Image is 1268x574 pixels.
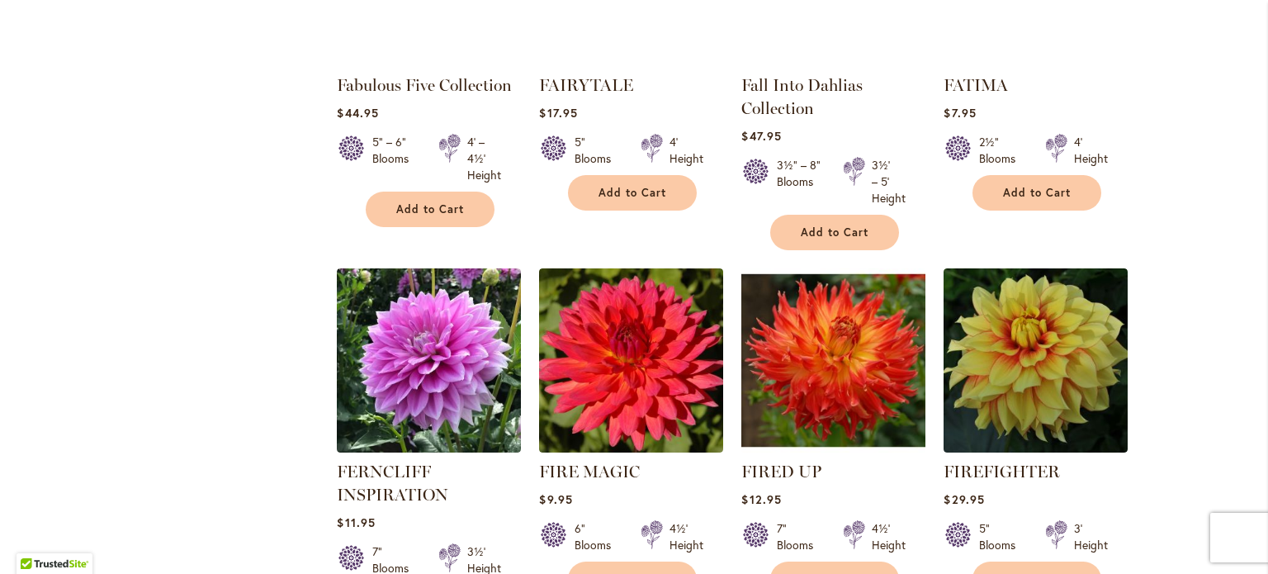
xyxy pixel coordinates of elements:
[539,105,577,121] span: $17.95
[777,520,823,553] div: 7" Blooms
[539,491,572,507] span: $9.95
[539,440,723,456] a: FIRE MAGIC
[801,225,868,240] span: Add to Cart
[1074,134,1108,167] div: 4' Height
[872,520,906,553] div: 4½' Height
[777,157,823,206] div: 3½" – 8" Blooms
[575,520,621,553] div: 6" Blooms
[741,75,863,118] a: Fall Into Dahlias Collection
[944,268,1128,453] img: FIREFIGHTER
[741,268,925,453] img: FIRED UP
[366,192,494,227] button: Add to Cart
[944,462,1060,481] a: FIREFIGHTER
[575,134,621,167] div: 5" Blooms
[372,134,419,183] div: 5" – 6" Blooms
[669,134,703,167] div: 4' Height
[741,491,781,507] span: $12.95
[337,440,521,456] a: Ferncliff Inspiration
[599,186,666,200] span: Add to Cart
[741,440,925,456] a: FIRED UP
[979,134,1025,167] div: 2½" Blooms
[944,105,976,121] span: $7.95
[972,175,1101,211] button: Add to Cart
[337,54,521,69] a: Fabulous Five Collection
[337,268,521,453] img: Ferncliff Inspiration
[337,515,375,530] span: $11.95
[1074,520,1108,553] div: 3' Height
[396,202,464,216] span: Add to Cart
[944,440,1128,456] a: FIREFIGHTER
[669,520,703,553] div: 4½' Height
[539,75,633,95] a: FAIRYTALE
[979,520,1025,553] div: 5" Blooms
[770,215,899,250] button: Add to Cart
[539,268,723,453] img: FIRE MAGIC
[568,175,697,211] button: Add to Cart
[1003,186,1071,200] span: Add to Cart
[944,491,984,507] span: $29.95
[12,515,59,562] iframe: Launch Accessibility Center
[741,54,925,69] a: Fall Into Dahlias Collection
[741,462,821,481] a: FIRED UP
[872,157,906,206] div: 3½' – 5' Height
[539,54,723,69] a: Fairytale
[337,75,512,95] a: Fabulous Five Collection
[337,462,448,505] a: FERNCLIFF INSPIRATION
[337,105,378,121] span: $44.95
[741,128,781,144] span: $47.95
[944,75,1008,95] a: FATIMA
[539,462,640,481] a: FIRE MAGIC
[467,134,501,183] div: 4' – 4½' Height
[944,54,1128,69] a: FATIMA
